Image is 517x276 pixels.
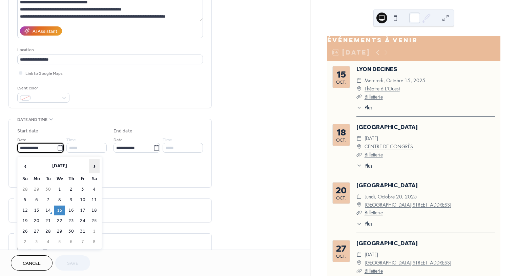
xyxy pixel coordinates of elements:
[43,216,54,226] td: 21
[77,185,88,194] td: 3
[356,201,362,209] div: ​
[66,174,77,184] th: Th
[356,162,372,169] button: ​Plus
[17,46,202,54] div: Location
[365,209,383,216] a: Billetterie
[336,244,346,253] div: 27
[20,26,62,36] button: AI Assistant
[43,206,54,215] td: 14
[365,104,372,111] span: Plus
[336,186,347,194] div: 20
[356,104,372,111] button: ​Plus
[356,104,362,111] div: ​
[66,227,77,236] td: 30
[54,216,65,226] td: 22
[163,136,172,144] span: Time
[365,251,378,259] span: [DATE]
[17,136,26,144] span: Date
[113,136,123,144] span: Date
[66,195,77,205] td: 9
[89,174,100,184] th: Sa
[356,267,362,275] div: ​
[365,201,451,209] a: [GEOGRAPHIC_DATA][STREET_ADDRESS]
[31,159,88,173] th: [DATE]
[43,237,54,247] td: 4
[356,124,417,130] a: [GEOGRAPHIC_DATA]
[356,220,372,227] button: ​Plus
[11,255,53,271] button: Cancel
[336,254,346,258] div: oct.
[20,195,30,205] td: 5
[54,237,65,247] td: 5
[77,206,88,215] td: 17
[43,174,54,184] th: Tu
[365,151,383,158] a: Billetterie
[17,85,68,92] div: Event color
[66,216,77,226] td: 23
[356,162,362,169] div: ​
[20,237,30,247] td: 2
[23,260,41,267] span: Cancel
[356,220,362,227] div: ​
[31,227,42,236] td: 27
[356,151,362,159] div: ​
[66,185,77,194] td: 2
[356,240,417,247] a: [GEOGRAPHIC_DATA]
[66,136,76,144] span: Time
[89,206,100,215] td: 18
[31,206,42,215] td: 13
[365,77,426,85] span: mercredi, octobre 15, 2025
[336,70,346,79] div: 15
[356,93,362,101] div: ​
[89,237,100,247] td: 8
[77,237,88,247] td: 7
[365,220,372,227] span: Plus
[365,85,400,93] a: Théatre à L'Ouest
[365,268,383,274] a: Billetterie
[89,195,100,205] td: 11
[43,227,54,236] td: 28
[54,185,65,194] td: 1
[77,227,88,236] td: 31
[327,36,500,44] div: Événements à venir
[336,80,346,84] div: oct.
[89,227,100,236] td: 1
[20,185,30,194] td: 28
[20,159,30,173] span: ‹
[54,174,65,184] th: We
[89,159,99,173] span: ›
[54,227,65,236] td: 29
[43,195,54,205] td: 7
[113,128,132,135] div: End date
[365,93,383,100] a: Billetterie
[66,206,77,215] td: 16
[20,174,30,184] th: Su
[54,195,65,205] td: 8
[31,237,42,247] td: 3
[356,77,362,85] div: ​
[356,134,362,143] div: ​
[17,116,47,123] span: Date and time
[20,216,30,226] td: 19
[356,143,362,151] div: ​
[365,193,417,201] span: lundi, octobre 20, 2025
[31,195,42,205] td: 6
[54,206,65,215] td: 15
[77,195,88,205] td: 10
[66,237,77,247] td: 6
[356,209,362,217] div: ​
[356,85,362,93] div: ​
[356,193,362,201] div: ​
[31,185,42,194] td: 29
[336,128,346,136] div: 18
[17,128,38,135] div: Start date
[365,162,372,169] span: Plus
[33,28,57,35] div: AI Assistant
[356,182,417,189] a: [GEOGRAPHIC_DATA]
[365,259,451,267] a: [GEOGRAPHIC_DATA][STREET_ADDRESS]
[89,185,100,194] td: 4
[25,70,63,77] span: Link to Google Maps
[356,251,362,259] div: ​
[356,259,362,267] div: ​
